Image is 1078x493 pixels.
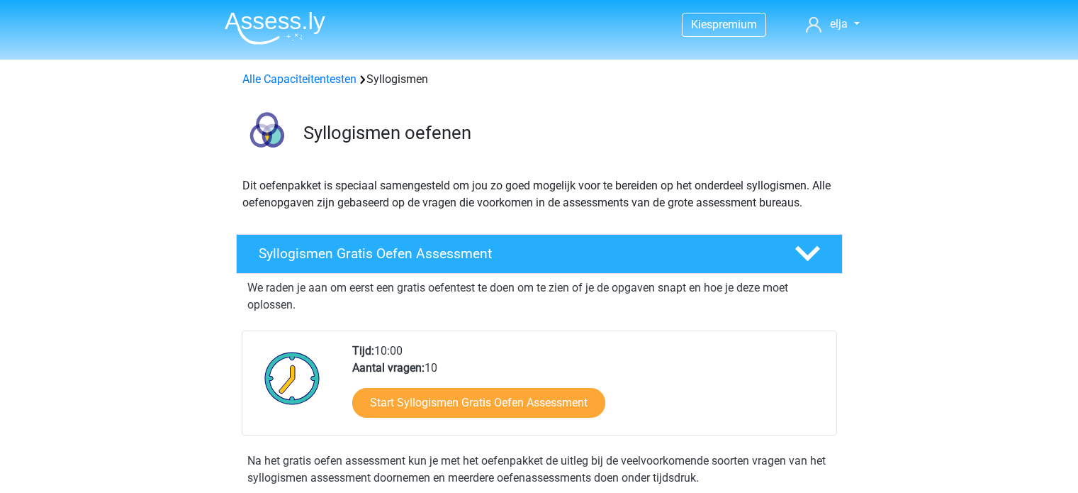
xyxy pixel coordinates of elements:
span: elja [830,17,848,31]
h3: Syllogismen oefenen [303,122,831,144]
a: Syllogismen Gratis Oefen Assessment [230,234,848,274]
h4: Syllogismen Gratis Oefen Assessment [259,245,772,262]
span: Kies [691,18,712,31]
b: Aantal vragen: [352,361,425,375]
b: Tijd: [352,344,374,358]
span: premium [712,18,757,31]
img: Klok [257,343,328,414]
div: Syllogismen [237,71,842,88]
div: Na het gratis oefen assessment kun je met het oefenpakket de uitleg bij de veelvoorkomende soorte... [242,453,837,487]
p: We raden je aan om eerst een gratis oefentest te doen om te zien of je de opgaven snapt en hoe je... [247,279,831,314]
img: syllogismen [237,105,297,165]
a: Start Syllogismen Gratis Oefen Assessment [352,388,605,418]
a: Alle Capaciteitentesten [242,72,356,86]
img: Assessly [225,11,325,45]
p: Dit oefenpakket is speciaal samengesteld om jou zo goed mogelijk voor te bereiden op het onderdee... [242,177,836,211]
a: Kiespremium [683,15,765,34]
div: 10:00 10 [342,343,836,435]
a: elja [800,16,865,33]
